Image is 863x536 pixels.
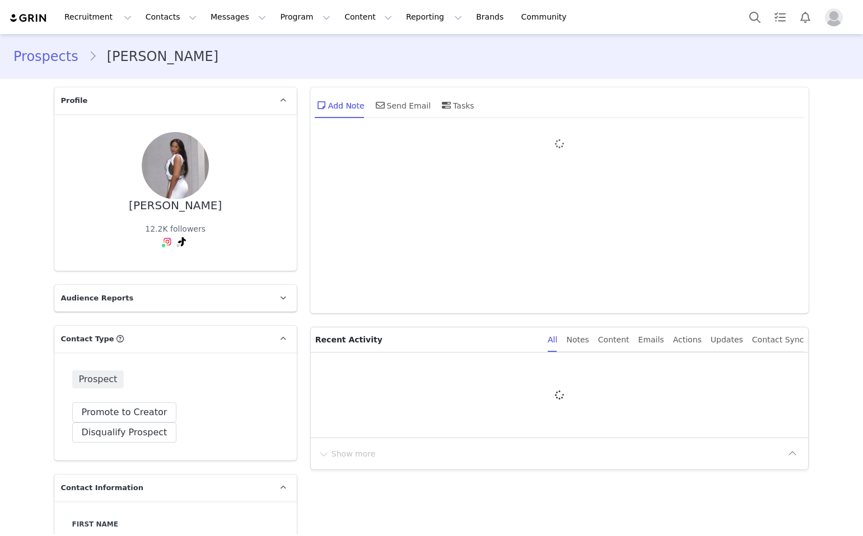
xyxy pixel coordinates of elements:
[548,327,557,352] div: All
[72,370,124,388] span: Prospect
[139,4,203,30] button: Contacts
[72,422,177,443] button: Disqualify Prospect
[825,8,843,26] img: placeholder-profile.jpg
[61,482,143,493] span: Contact Information
[338,4,399,30] button: Content
[638,327,664,352] div: Emails
[145,223,206,235] div: 12.2K followers
[374,92,431,119] div: Send Email
[566,327,589,352] div: Notes
[129,199,222,212] div: [PERSON_NAME]
[399,4,469,30] button: Reporting
[743,4,767,30] button: Search
[273,4,337,30] button: Program
[61,95,88,106] span: Profile
[818,8,854,26] button: Profile
[72,402,177,422] button: Promote to Creator
[711,327,743,352] div: Updates
[752,327,804,352] div: Contact Sync
[515,4,579,30] a: Community
[315,92,365,119] div: Add Note
[673,327,702,352] div: Actions
[440,92,474,119] div: Tasks
[768,4,792,30] a: Tasks
[72,519,279,529] label: First Name
[469,4,514,30] a: Brands
[9,13,48,23] img: grin logo
[61,333,114,345] span: Contact Type
[598,327,629,352] div: Content
[58,4,138,30] button: Recruitment
[318,445,376,463] button: Show more
[793,4,818,30] button: Notifications
[163,237,172,246] img: instagram.svg
[204,4,273,30] button: Messages
[61,293,134,304] span: Audience Reports
[13,46,88,67] a: Prospects
[142,132,209,199] img: 479e8013-3af8-47ac-b4bb-dabc31e5d7a1.jpg
[315,327,539,352] p: Recent Activity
